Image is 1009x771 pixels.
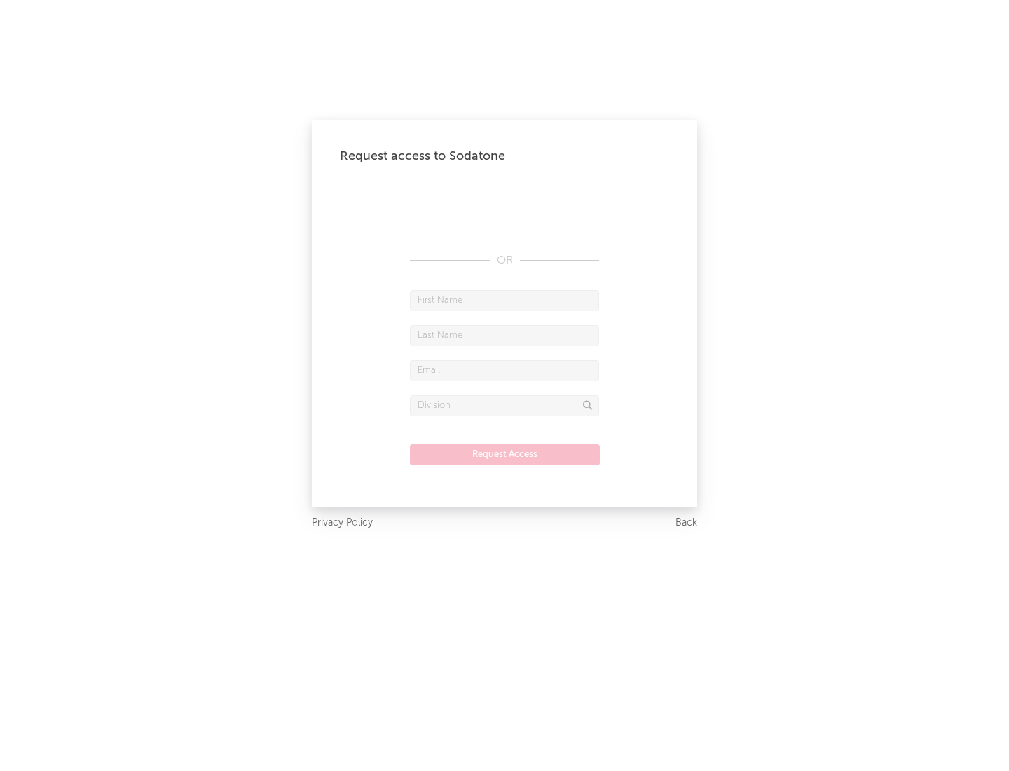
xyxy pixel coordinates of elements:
div: Request access to Sodatone [340,148,669,165]
button: Request Access [410,444,600,465]
input: Last Name [410,325,599,346]
input: Email [410,360,599,381]
input: Division [410,395,599,416]
input: First Name [410,290,599,311]
a: Privacy Policy [312,514,373,532]
div: OR [410,252,599,269]
a: Back [675,514,697,532]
